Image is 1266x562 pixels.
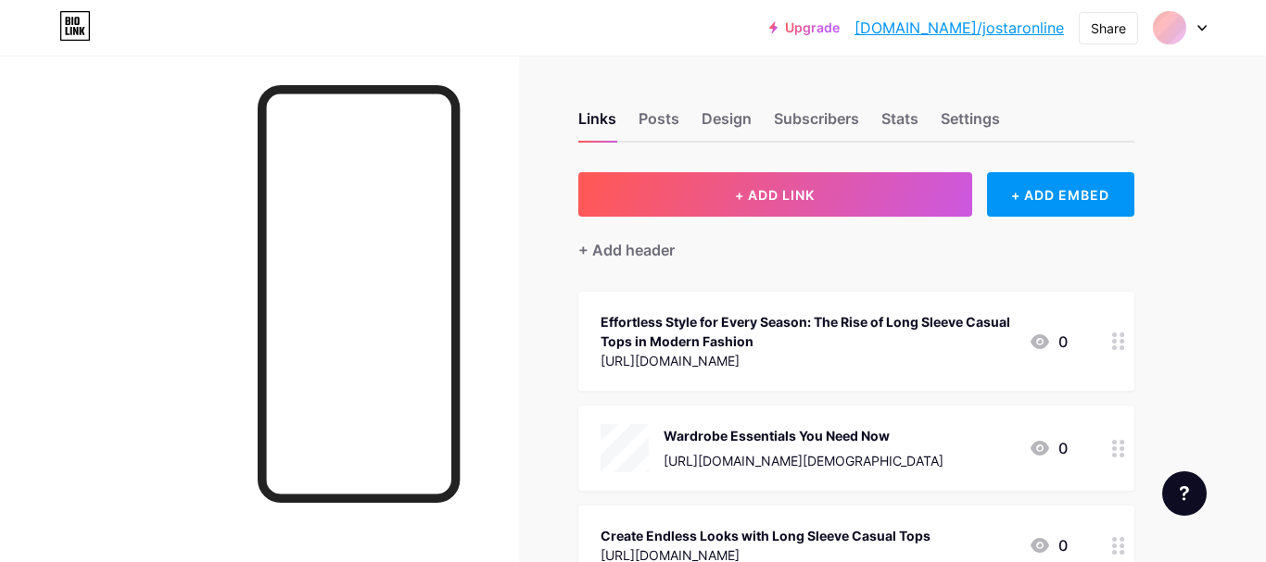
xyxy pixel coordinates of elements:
div: + Add header [578,239,675,261]
div: Share [1091,19,1126,38]
div: + ADD EMBED [987,172,1134,217]
div: Settings [941,107,1000,141]
div: Links [578,107,616,141]
div: Create Endless Looks with Long Sleeve Casual Tops [601,526,931,545]
div: [URL][DOMAIN_NAME] [601,351,1014,370]
div: Effortless Style for Every Season: The Rise of Long Sleeve Casual Tops in Modern Fashion [601,312,1014,351]
div: 0 [1029,437,1068,459]
div: 0 [1029,331,1068,353]
div: 0 [1029,534,1068,556]
div: Subscribers [774,107,859,141]
button: + ADD LINK [578,172,972,217]
a: [DOMAIN_NAME]/jostaronline [855,17,1064,39]
div: Stats [881,107,918,141]
div: [URL][DOMAIN_NAME][DEMOGRAPHIC_DATA] [664,451,943,470]
a: Upgrade [769,20,840,35]
span: + ADD LINK [735,187,815,203]
div: Posts [639,107,679,141]
div: Wardrobe Essentials You Need Now [664,426,943,445]
div: Design [702,107,752,141]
